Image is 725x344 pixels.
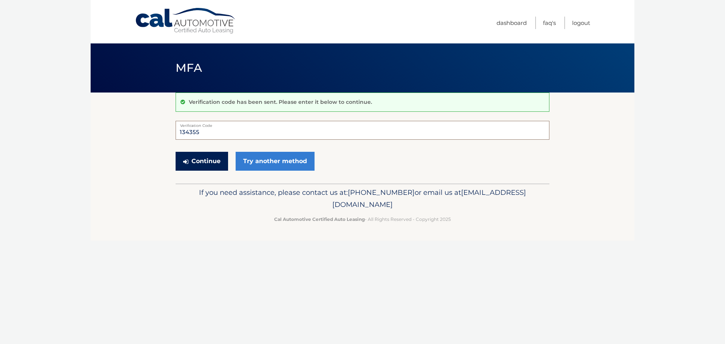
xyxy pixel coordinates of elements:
[572,17,590,29] a: Logout
[348,188,415,197] span: [PHONE_NUMBER]
[180,215,545,223] p: - All Rights Reserved - Copyright 2025
[189,99,372,105] p: Verification code has been sent. Please enter it below to continue.
[543,17,556,29] a: FAQ's
[176,61,202,75] span: MFA
[274,216,365,222] strong: Cal Automotive Certified Auto Leasing
[180,187,545,211] p: If you need assistance, please contact us at: or email us at
[176,152,228,171] button: Continue
[236,152,315,171] a: Try another method
[332,188,526,209] span: [EMAIL_ADDRESS][DOMAIN_NAME]
[176,121,549,127] label: Verification Code
[176,121,549,140] input: Verification Code
[497,17,527,29] a: Dashboard
[135,8,237,34] a: Cal Automotive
